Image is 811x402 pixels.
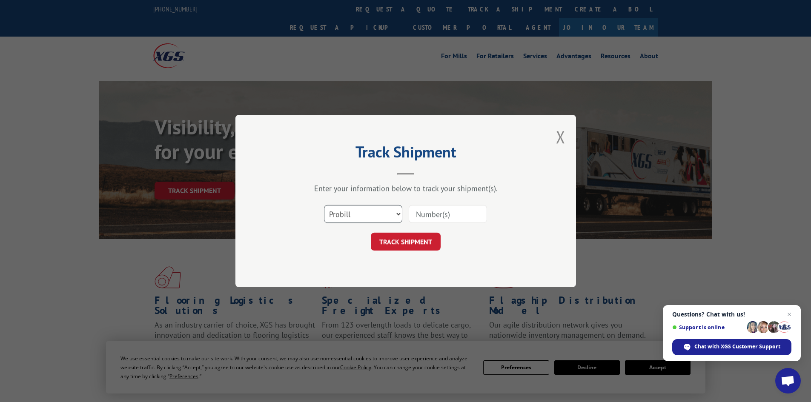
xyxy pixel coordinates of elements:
[409,205,487,223] input: Number(s)
[278,146,533,162] h2: Track Shipment
[371,233,441,251] button: TRACK SHIPMENT
[672,311,791,318] span: Questions? Chat with us!
[775,368,801,393] div: Open chat
[278,183,533,193] div: Enter your information below to track your shipment(s).
[694,343,780,351] span: Chat with XGS Customer Support
[672,324,744,331] span: Support is online
[672,339,791,355] div: Chat with XGS Customer Support
[784,309,794,319] span: Close chat
[556,125,565,148] button: Close modal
